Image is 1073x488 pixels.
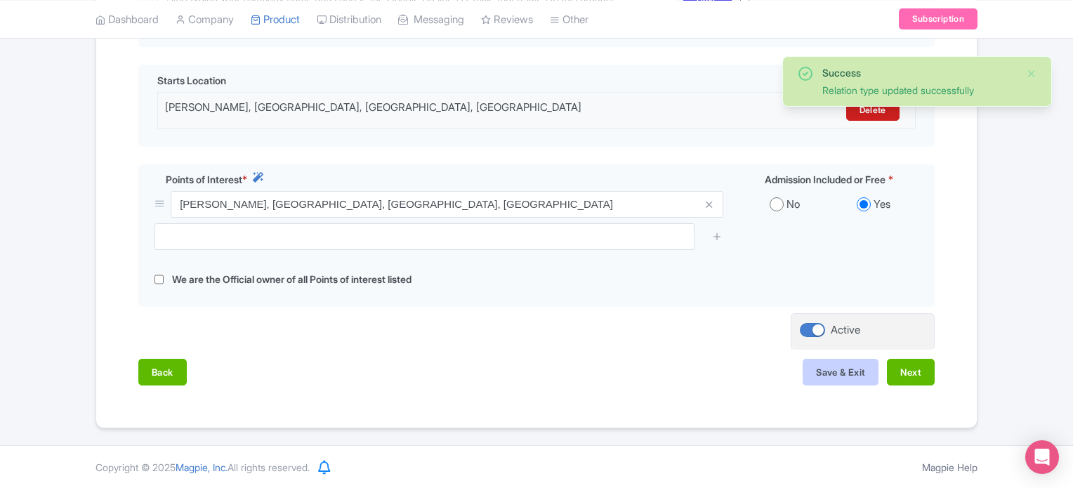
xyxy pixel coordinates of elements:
a: Magpie Help [922,461,977,473]
div: Relation type updated successfully [822,83,1015,98]
span: Admission Included or Free [765,172,886,187]
div: Active [831,322,860,338]
a: Subscription [899,8,977,29]
div: Success [822,65,1015,80]
label: Yes [874,197,890,213]
label: We are the Official owner of all Points of interest listed [172,272,412,288]
span: Starts Location [157,73,226,88]
button: Save & Exit [803,359,878,385]
div: Copyright © 2025 All rights reserved. [87,460,318,475]
button: Close [1026,65,1037,82]
div: [PERSON_NAME], [GEOGRAPHIC_DATA], [GEOGRAPHIC_DATA], [GEOGRAPHIC_DATA] [165,100,722,121]
div: Open Intercom Messenger [1025,440,1059,474]
label: No [786,197,800,213]
span: Magpie, Inc. [176,461,228,473]
span: Points of Interest [166,172,242,187]
button: Next [887,359,935,385]
button: Back [138,359,187,385]
a: Delete [846,100,900,121]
